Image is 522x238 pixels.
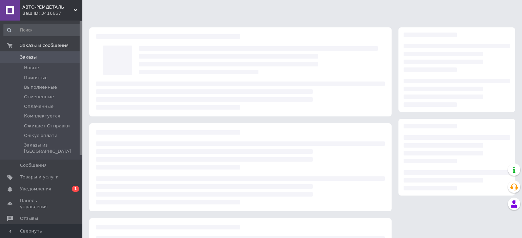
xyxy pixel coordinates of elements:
span: Отмененные [24,94,54,100]
span: 1 [72,186,79,192]
span: Оплаченные [24,103,54,110]
span: АВТО-РЕМДЕТАЛЬ [22,4,74,10]
span: Заказы из [GEOGRAPHIC_DATA] [24,142,80,154]
span: Панель управления [20,198,63,210]
span: Принятые [24,75,48,81]
input: Поиск [3,24,81,36]
span: Товары и услуги [20,174,59,180]
div: Ваш ID: 3416667 [22,10,82,16]
span: Отзывы [20,215,38,222]
span: Очікує оплати [24,133,57,139]
span: Заказы и сообщения [20,42,69,49]
span: Ожидает Отправки [24,123,70,129]
span: Сообщения [20,162,47,168]
span: Выполненные [24,84,57,90]
span: Комплектуется [24,113,60,119]
span: Новые [24,65,39,71]
span: Заказы [20,54,37,60]
span: Уведомления [20,186,51,192]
